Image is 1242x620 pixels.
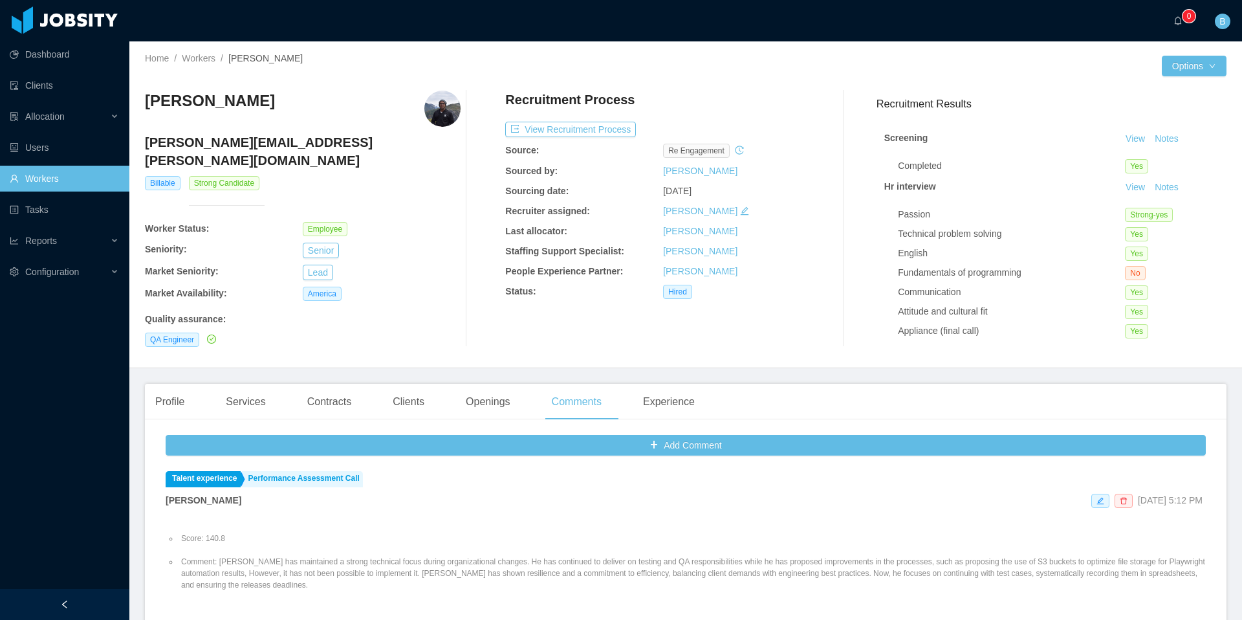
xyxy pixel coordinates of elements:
div: Experience [633,384,705,420]
a: icon: profileTasks [10,197,119,223]
i: icon: edit [740,206,749,216]
i: icon: history [735,146,744,155]
a: Home [145,53,169,63]
span: [DATE] 5:12 PM [1138,495,1203,505]
div: Fundamentals of programming [898,266,1125,280]
span: re engagement [663,144,730,158]
a: [PERSON_NAME] [663,266,737,276]
div: Attitude and cultural fit [898,305,1125,318]
button: Senior [303,243,339,258]
span: Yes [1125,285,1148,300]
span: Reports [25,236,57,246]
i: icon: bell [1173,16,1182,25]
b: Quality assurance : [145,314,226,324]
a: Performance Assessment Call [242,471,363,487]
b: Recruiter assigned: [505,206,590,216]
a: [PERSON_NAME] [663,166,737,176]
a: Talent experience [166,471,241,487]
div: Services [215,384,276,420]
strong: Screening [884,133,928,143]
span: Employee [303,222,347,236]
span: Yes [1125,159,1148,173]
div: Appliance (final call) [898,324,1125,338]
a: [PERSON_NAME] [663,226,737,236]
span: Yes [1125,227,1148,241]
i: icon: solution [10,112,19,121]
b: Seniority: [145,244,187,254]
div: Comments [541,384,612,420]
span: B [1219,14,1225,29]
i: icon: edit [1096,497,1104,505]
strong: [PERSON_NAME] [166,495,241,505]
b: Market Availability: [145,288,227,298]
i: icon: setting [10,267,19,276]
div: Completed [898,159,1125,173]
i: icon: check-circle [207,335,216,344]
a: View [1121,182,1149,192]
a: icon: robotUsers [10,135,119,161]
div: English [898,247,1125,260]
li: Score: 140.8 [179,533,1206,544]
b: Source: [505,145,539,155]
b: Sourcing date: [505,186,569,196]
span: Billable [145,176,180,190]
button: Notes [1149,180,1184,195]
img: 213c28b7-e6f4-4010-b3f5-c07dd905c507_66563cd790aa8-400w.png [424,91,461,127]
h3: Recruitment Results [877,96,1226,112]
h4: [PERSON_NAME][EMAIL_ADDRESS][PERSON_NAME][DOMAIN_NAME] [145,133,461,170]
button: Notes [1149,131,1184,147]
i: icon: line-chart [10,236,19,245]
h3: [PERSON_NAME] [145,91,275,111]
div: Technical problem solving [898,227,1125,241]
a: icon: pie-chartDashboard [10,41,119,67]
span: Allocation [25,111,65,122]
span: No [1125,266,1145,280]
button: Optionsicon: down [1162,56,1226,76]
b: Worker Status: [145,223,209,234]
span: QA Engineer [145,333,199,347]
b: Staffing Support Specialist: [505,246,624,256]
a: [PERSON_NAME] [663,206,737,216]
div: Contracts [297,384,362,420]
div: Passion [898,208,1125,221]
b: Sourced by: [505,166,558,176]
strong: Hr interview [884,181,936,192]
sup: 0 [1182,10,1195,23]
button: icon: plusAdd Comment [166,435,1206,456]
span: / [174,53,177,63]
span: Yes [1125,247,1148,261]
span: Yes [1125,305,1148,319]
i: icon: delete [1120,497,1128,505]
button: icon: exportView Recruitment Process [505,122,636,137]
span: [PERSON_NAME] [228,53,303,63]
span: America [303,287,342,301]
li: Comment: [PERSON_NAME] has maintained a strong technical focus during organizational changes. He ... [179,556,1206,591]
span: [DATE] [663,186,692,196]
span: Configuration [25,267,79,277]
a: icon: userWorkers [10,166,119,192]
span: / [221,53,223,63]
span: Hired [663,285,692,299]
button: Lead [303,265,333,280]
span: Strong Candidate [189,176,259,190]
span: Yes [1125,324,1148,338]
a: icon: check-circle [204,334,216,344]
b: Last allocator: [505,226,567,236]
a: icon: auditClients [10,72,119,98]
div: Openings [455,384,521,420]
a: View [1121,133,1149,144]
a: Workers [182,53,215,63]
span: Strong-yes [1125,208,1173,222]
b: Market Seniority: [145,266,219,276]
b: People Experience Partner: [505,266,623,276]
a: [PERSON_NAME] [663,246,737,256]
b: Status: [505,286,536,296]
div: Clients [382,384,435,420]
div: Profile [145,384,195,420]
a: icon: exportView Recruitment Process [505,124,636,135]
div: Communication [898,285,1125,299]
h4: Recruitment Process [505,91,635,109]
